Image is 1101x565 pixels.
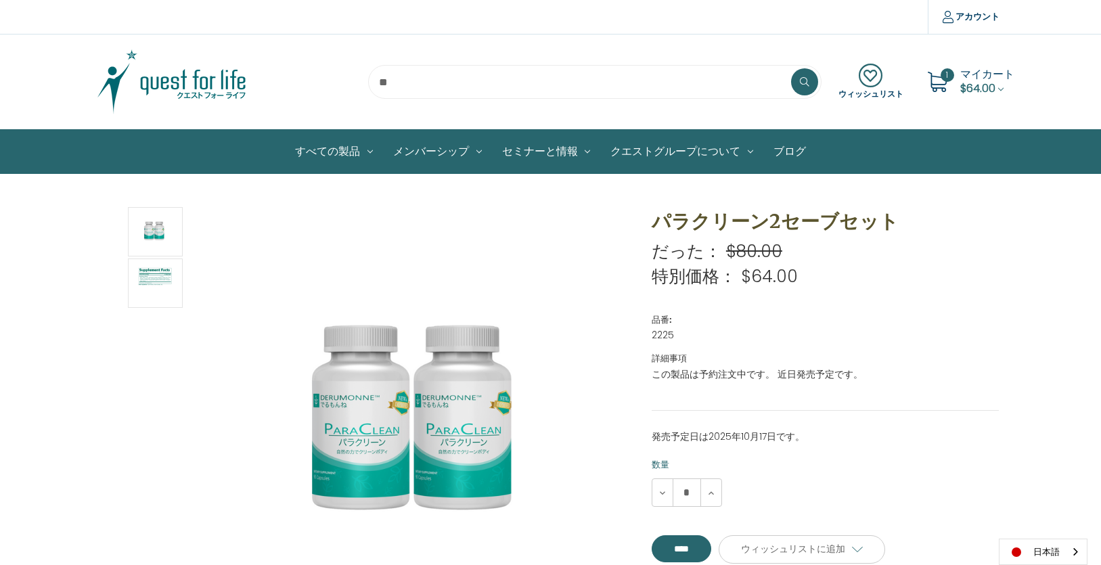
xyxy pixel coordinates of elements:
dt: 詳細事項 [652,352,996,365]
span: 特別価格： [652,265,736,288]
dt: 品番: [652,313,996,327]
img: パラクリーン2セーブセット [138,261,172,306]
a: ウィッシュリスト [838,64,903,100]
a: ウィッシュリストに追加 [719,535,885,564]
span: 1 [941,68,954,82]
a: セミナーと情報 [492,130,601,173]
a: クエストグループについて [600,130,763,173]
a: ブログ [763,130,816,173]
a: メンバーシップ [383,130,492,173]
span: ウィッシュリストに追加 [741,543,845,555]
span: だった： [652,240,721,263]
label: 数量 [652,458,999,472]
p: 発売予定日は2025年10月17日です。 [652,430,999,444]
span: $80.00 [726,240,782,263]
a: 日本語 [999,539,1087,564]
span: $64.00 [960,81,995,96]
dd: この製品は予約注文中です。 近日発売予定です。 [652,367,999,382]
dd: 2225 [652,328,999,342]
aside: Language selected: 日本語 [999,539,1087,565]
h1: パラクリーン2セーブセット [652,207,999,235]
img: パラクリーン2セーブセット [138,209,172,254]
span: マイカート [960,66,1014,82]
span: $64.00 [741,265,798,288]
a: Cart with 1 items [960,66,1014,96]
div: Language [999,539,1087,565]
a: すべての製品 [285,130,383,173]
img: クエスト・グループ [87,48,256,116]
